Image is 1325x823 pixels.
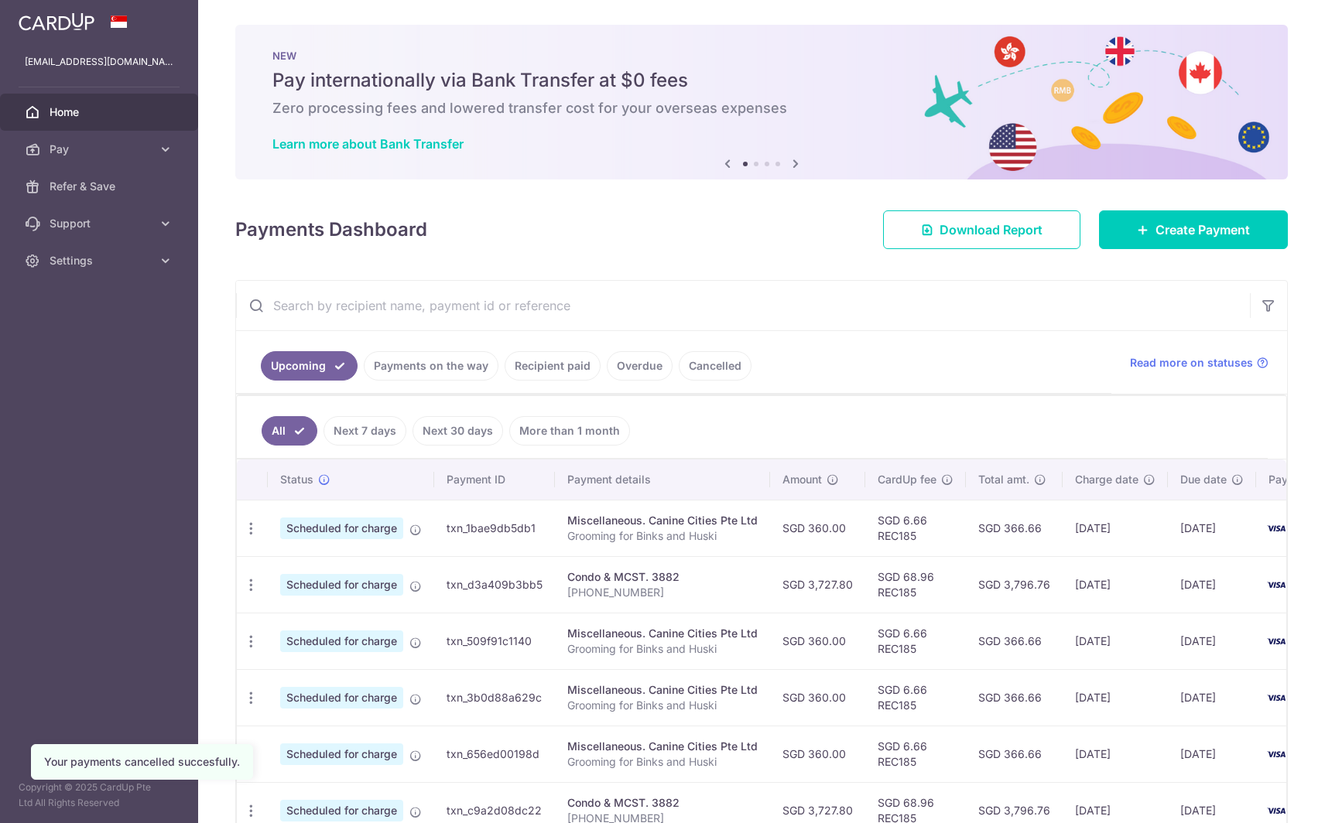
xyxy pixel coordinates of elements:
[865,669,966,726] td: SGD 6.66 REC185
[1063,726,1168,782] td: [DATE]
[1261,801,1292,820] img: Bank Card
[235,25,1288,179] img: Bank transfer banner
[883,210,1080,249] a: Download Report
[413,416,503,446] a: Next 30 days
[50,216,152,231] span: Support
[770,669,865,726] td: SGD 360.00
[261,351,358,381] a: Upcoming
[1156,220,1250,239] span: Create Payment
[567,528,758,544] p: Grooming for Binks and Huski
[679,351,752,381] a: Cancelled
[434,613,555,669] td: txn_509f91c1140
[966,500,1063,556] td: SGD 366.66
[280,800,403,821] span: Scheduled for charge
[1261,745,1292,763] img: Bank Card
[1168,726,1256,782] td: [DATE]
[770,613,865,669] td: SGD 360.00
[940,220,1043,239] span: Download Report
[878,472,936,487] span: CardUp fee
[364,351,498,381] a: Payments on the way
[1180,472,1227,487] span: Due date
[1261,632,1292,651] img: Bank Card
[505,351,601,381] a: Recipient paid
[272,99,1251,118] h6: Zero processing fees and lowered transfer cost for your overseas expenses
[1261,688,1292,707] img: Bank Card
[280,743,403,765] span: Scheduled for charge
[272,50,1251,62] p: NEW
[1063,556,1168,613] td: [DATE]
[567,585,758,600] p: [PHONE_NUMBER]
[50,179,152,194] span: Refer & Save
[865,556,966,613] td: SGD 68.96 REC185
[567,739,758,754] div: Miscellaneous. Canine Cities Pte Ltd
[966,556,1063,613] td: SGD 3,796.76
[434,726,555,782] td: txn_656ed00198d
[1168,500,1256,556] td: [DATE]
[280,574,403,596] span: Scheduled for charge
[434,500,555,556] td: txn_1bae9db5db1
[272,68,1251,93] h5: Pay internationally via Bank Transfer at $0 fees
[235,216,427,244] h4: Payments Dashboard
[44,754,240,770] div: Your payments cancelled succesfully.
[324,416,406,446] a: Next 7 days
[567,641,758,657] p: Grooming for Binks and Huski
[434,556,555,613] td: txn_d3a409b3bb5
[1063,613,1168,669] td: [DATE]
[865,500,966,556] td: SGD 6.66 REC185
[1168,669,1256,726] td: [DATE]
[555,459,770,500] th: Payment details
[782,472,822,487] span: Amount
[272,136,464,152] a: Learn more about Bank Transfer
[1168,556,1256,613] td: [DATE]
[434,669,555,726] td: txn_3b0d88a629c
[1099,210,1288,249] a: Create Payment
[865,613,966,669] td: SGD 6.66 REC185
[567,513,758,528] div: Miscellaneous. Canine Cities Pte Ltd
[1130,355,1253,371] span: Read more on statuses
[770,500,865,556] td: SGD 360.00
[19,12,94,31] img: CardUp
[509,416,630,446] a: More than 1 month
[1063,669,1168,726] td: [DATE]
[1261,519,1292,538] img: Bank Card
[567,795,758,811] div: Condo & MCST. 3882
[280,630,403,652] span: Scheduled for charge
[567,698,758,713] p: Grooming for Binks and Huski
[434,459,555,500] th: Payment ID
[1168,613,1256,669] td: [DATE]
[50,104,152,120] span: Home
[236,281,1250,330] input: Search by recipient name, payment id or reference
[262,416,317,446] a: All
[1063,500,1168,556] td: [DATE]
[966,669,1063,726] td: SGD 366.66
[567,682,758,698] div: Miscellaneous. Canine Cities Pte Ltd
[1075,472,1138,487] span: Charge date
[1261,575,1292,594] img: Bank Card
[567,569,758,585] div: Condo & MCST. 3882
[966,726,1063,782] td: SGD 366.66
[50,142,152,157] span: Pay
[567,754,758,770] p: Grooming for Binks and Huski
[1130,355,1269,371] a: Read more on statuses
[567,626,758,641] div: Miscellaneous. Canine Cities Pte Ltd
[50,253,152,268] span: Settings
[966,613,1063,669] td: SGD 366.66
[280,687,403,709] span: Scheduled for charge
[978,472,1029,487] span: Total amt.
[280,517,403,539] span: Scheduled for charge
[770,726,865,782] td: SGD 360.00
[607,351,673,381] a: Overdue
[865,726,966,782] td: SGD 6.66 REC185
[770,556,865,613] td: SGD 3,727.80
[25,54,173,70] p: [EMAIL_ADDRESS][DOMAIN_NAME]
[280,472,313,487] span: Status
